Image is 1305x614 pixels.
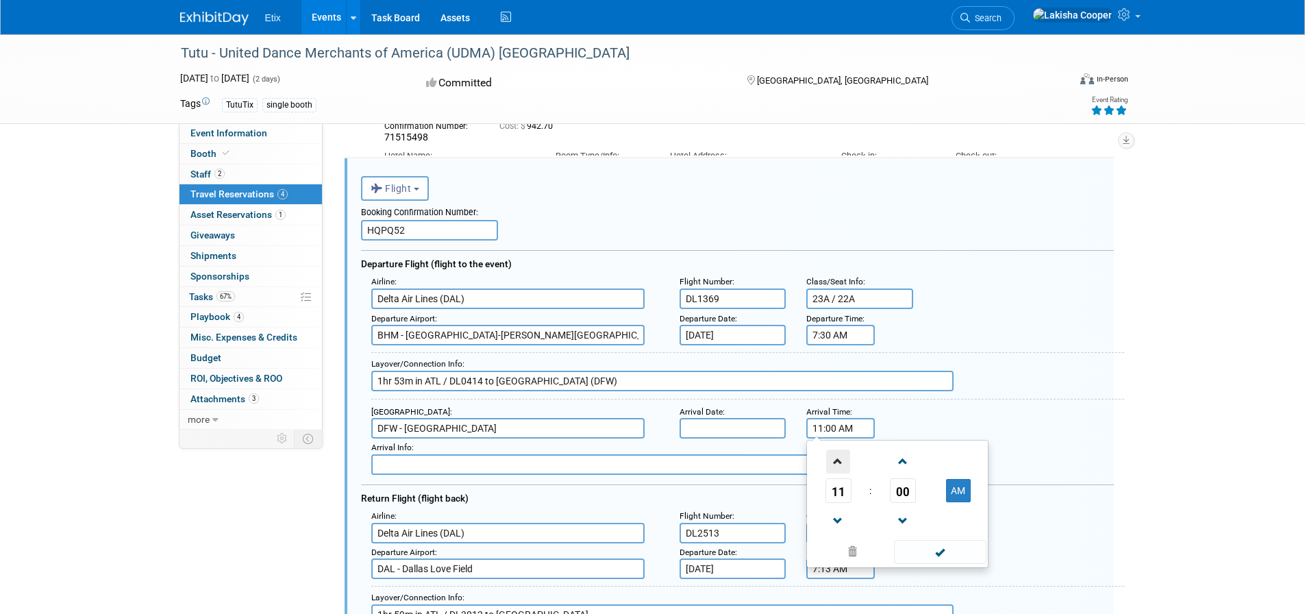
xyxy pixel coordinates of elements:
i: Booth reservation complete [223,149,229,157]
div: Room Type/Info: [556,150,649,162]
div: In-Person [1096,74,1128,84]
span: ROI, Objectives & ROO [190,373,282,384]
img: Lakisha Cooper [1032,8,1113,23]
span: Attachments [190,393,259,404]
span: 4 [234,312,244,322]
span: Departure Time [806,314,862,323]
small: : [371,407,452,417]
span: Airline [371,511,395,521]
a: Shipments [179,246,322,266]
span: Layover/Connection Info [371,359,462,369]
span: to [208,73,221,84]
span: [GEOGRAPHIC_DATA] [371,407,450,417]
small: : [371,277,397,286]
span: Search [970,13,1002,23]
span: 3 [249,393,259,404]
small: : [680,277,734,286]
a: Decrement Minute [890,503,916,538]
div: TutuTix [222,98,258,112]
button: Flight [361,176,429,201]
small: : [371,359,464,369]
small: : [680,407,725,417]
div: Hotel Name: [384,150,535,162]
div: single booth [262,98,316,112]
span: Return Flight (flight back) [361,493,469,504]
span: (2 days) [251,75,280,84]
div: Tutu - United Dance Merchants of America (UDMA) [GEOGRAPHIC_DATA] [176,41,1048,66]
span: Pick Hour [825,478,852,503]
span: Flight Number [680,277,732,286]
small: : [371,443,414,452]
span: Layover/Connection Info [371,593,462,602]
div: Confirmation Number: [384,117,479,132]
span: Departure Date [680,314,735,323]
td: Toggle Event Tabs [294,430,322,447]
div: Check-in: [841,150,935,162]
a: Search [952,6,1015,30]
span: Departure Date [680,548,735,557]
span: Playbook [190,311,244,322]
a: Booth [179,144,322,164]
a: Tasks67% [179,287,322,307]
small: : [371,511,397,521]
span: Giveaways [190,230,235,241]
span: Cost: $ [499,121,527,131]
a: Travel Reservations4 [179,184,322,204]
small: : [680,548,737,557]
a: Decrement Hour [825,503,852,538]
img: Format-Inperson.png [1080,73,1094,84]
img: ExhibitDay [180,12,249,25]
td: : [867,478,874,503]
small: : [806,407,852,417]
span: [DATE] [DATE] [180,73,249,84]
div: Committed [422,71,725,95]
span: Sponsorships [190,271,249,282]
td: Personalize Event Tab Strip [271,430,295,447]
div: Booking Confirmation Number: [361,201,1114,220]
span: Booth [190,148,232,159]
a: ROI, Objectives & ROO [179,369,322,389]
body: Rich Text Area. Press ALT-0 for help. [8,5,733,19]
span: Flight [371,183,412,194]
span: Departure Flight (flight to the event) [361,258,512,269]
span: [GEOGRAPHIC_DATA], [GEOGRAPHIC_DATA] [757,75,928,86]
small: : [680,511,734,521]
div: Check-out: [956,150,1049,162]
small: : [371,593,464,602]
a: Attachments3 [179,389,322,409]
a: Misc. Expenses & Credits [179,328,322,347]
span: 4 [277,189,288,199]
span: Airline [371,277,395,286]
a: Done [893,543,987,563]
a: Increment Minute [890,443,916,478]
span: Event Information [190,127,267,138]
span: Pick Minute [890,478,916,503]
small: : [371,548,437,557]
span: Departure Airport [371,548,435,557]
small: : [806,314,865,323]
a: Clear selection [810,543,895,562]
span: Shipments [190,250,236,261]
span: Staff [190,169,225,180]
a: Event Information [179,123,322,143]
small: : [680,314,737,323]
span: 2 [214,169,225,179]
button: AM [946,479,971,502]
a: Asset Reservations1 [179,205,322,225]
span: Travel Reservations [190,188,288,199]
span: 71515498 [384,132,428,143]
span: Asset Reservations [190,209,286,220]
a: Giveaways [179,225,322,245]
span: Tasks [189,291,235,302]
span: 942.70 [499,121,558,131]
span: Arrival Date [680,407,723,417]
span: Arrival Time [806,407,850,417]
span: Budget [190,352,221,363]
small: : [806,277,865,286]
span: Etix [265,12,281,23]
a: Staff2 [179,164,322,184]
a: more [179,410,322,430]
span: 67% [216,291,235,302]
a: Increment Hour [825,443,852,478]
small: : [371,314,437,323]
